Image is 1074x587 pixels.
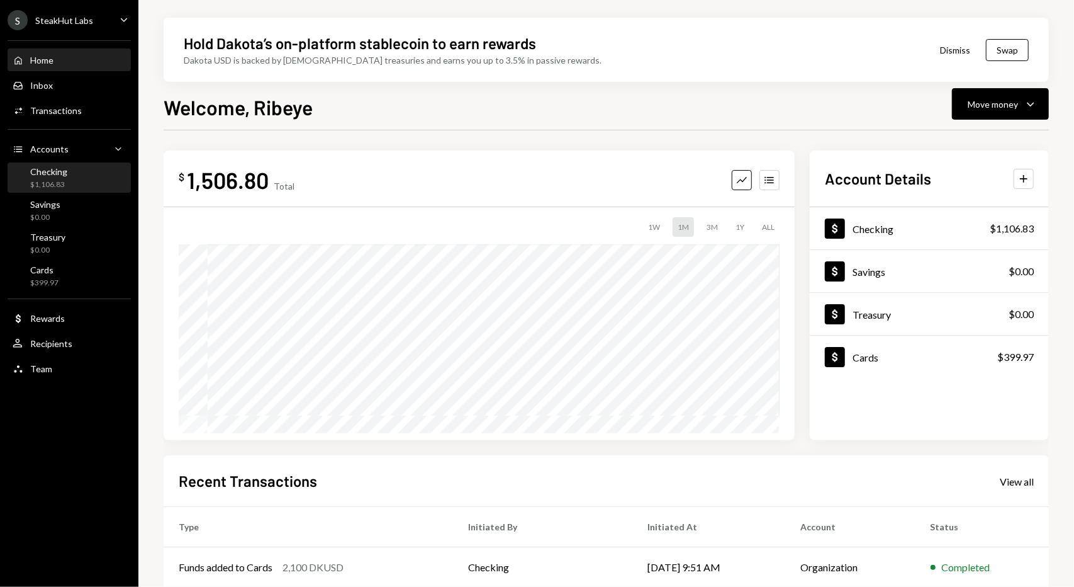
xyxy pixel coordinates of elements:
div: Checking [30,166,67,177]
h1: Welcome, Ribeye [164,94,313,120]
div: ALL [757,217,780,237]
a: Team [8,357,131,380]
div: Savings [30,199,60,210]
a: Transactions [8,99,131,122]
a: View all [1000,474,1034,488]
div: Cards [853,351,878,363]
div: SteakHut Labs [35,15,93,26]
a: Savings$0.00 [810,250,1049,292]
div: Move money [968,98,1018,111]
a: Home [8,48,131,71]
div: $1,106.83 [30,180,67,190]
th: Initiated At [632,507,785,547]
div: $399.97 [30,278,59,288]
th: Account [785,507,915,547]
div: Team [30,363,52,374]
button: Move money [952,88,1049,120]
div: Transactions [30,105,82,116]
div: Recipients [30,338,72,349]
div: Savings [853,266,885,278]
a: Cards$399.97 [8,261,131,291]
div: $0.00 [30,212,60,223]
div: Completed [942,560,990,575]
div: $1,106.83 [990,221,1034,236]
div: Treasury [30,232,65,242]
th: Type [164,507,453,547]
div: 3M [702,217,723,237]
div: Inbox [30,80,53,91]
a: Checking$1,106.83 [810,207,1049,249]
div: $ [179,171,184,183]
a: Recipients [8,332,131,355]
div: Accounts [30,144,69,154]
div: 2,100 DKUSD [282,560,344,575]
div: Dakota USD is backed by [DEMOGRAPHIC_DATA] treasuries and earns you up to 3.5% in passive rewards. [184,54,601,67]
th: Status [915,507,1049,547]
h2: Recent Transactions [179,470,317,491]
div: $0.00 [1009,264,1034,279]
a: Treasury$0.00 [8,228,131,258]
a: Treasury$0.00 [810,293,1049,335]
th: Initiated By [453,507,632,547]
div: Hold Dakota’s on-platform stablecoin to earn rewards [184,33,536,54]
a: Cards$399.97 [810,336,1049,378]
div: Funds added to Cards [179,560,272,575]
div: 1,506.80 [187,166,269,194]
div: $0.00 [1009,307,1034,322]
a: Savings$0.00 [8,195,131,225]
div: 1Y [730,217,749,237]
div: $0.00 [30,245,65,256]
div: Rewards [30,313,65,324]
a: Checking$1,106.83 [8,162,131,193]
div: Treasury [853,309,891,321]
div: View all [1000,476,1034,488]
div: Home [30,55,53,66]
button: Dismiss [924,35,986,65]
h2: Account Details [825,168,931,189]
div: Cards [30,265,59,275]
div: Checking [853,223,893,235]
a: Inbox [8,74,131,96]
div: Total [274,181,294,191]
div: 1M [673,217,694,237]
div: $399.97 [997,350,1034,365]
button: Swap [986,39,1029,61]
a: Rewards [8,307,131,329]
div: S [8,10,28,30]
a: Accounts [8,137,131,160]
div: 1W [643,217,665,237]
